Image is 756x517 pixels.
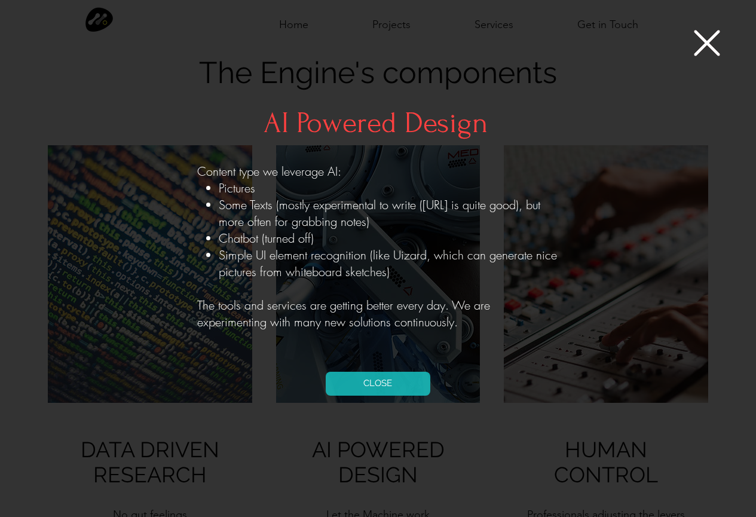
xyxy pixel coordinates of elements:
[219,230,314,246] span: Chatbot (turned off)
[326,372,430,396] div: CLOSE
[197,297,490,330] span: The tools and services are getting better every day. We are experimenting with many new solutions...
[363,377,392,390] span: CLOSE
[219,197,540,230] span: Some Texts (mostly experimental to write ([URL] is quite good), but more often for grabbing notes)
[137,106,615,139] h4: AI Powered Design
[197,163,341,179] span: Content type we leverage AI:
[219,180,255,196] span: Pictures
[694,30,720,56] div: Back to site
[219,247,557,280] span: Simple UI element recognition (like Uizard, which can generate nice pictures from whiteboard sket...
